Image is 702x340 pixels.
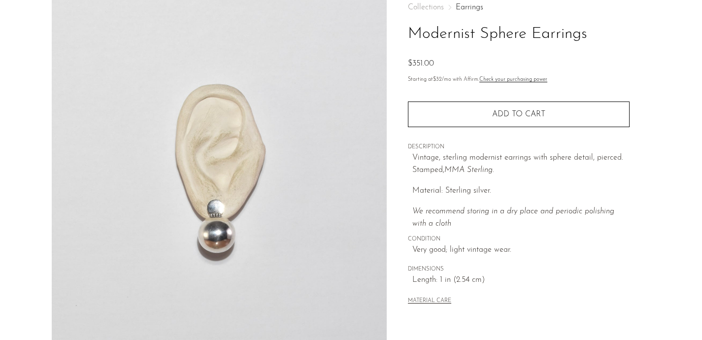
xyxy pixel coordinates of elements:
[433,77,442,82] span: $32
[408,75,630,84] p: Starting at /mo with Affirm.
[479,77,547,82] a: Check your purchasing power - Learn more about Affirm Financing (opens in modal)
[408,235,630,244] span: CONDITION
[408,3,630,11] nav: Breadcrumbs
[408,60,434,68] span: $351.00
[408,22,630,47] h1: Modernist Sphere Earrings
[408,3,444,11] span: Collections
[412,244,630,257] span: Very good; light vintage wear.
[492,110,545,118] span: Add to cart
[456,3,483,11] a: Earrings
[412,152,630,177] p: Vintage, sterling modernist earrings with sphere detail, pierced. Stamped,
[412,274,630,287] span: Length: 1 in (2.54 cm)
[408,265,630,274] span: DIMENSIONS
[408,298,451,305] button: MATERIAL CARE
[412,207,614,228] i: We recommend storing in a dry place and periodic polishing with a cloth
[412,185,630,198] p: Material: Sterling silver.
[444,166,494,174] em: MMA Sterling.
[408,143,630,152] span: DESCRIPTION
[408,102,630,127] button: Add to cart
